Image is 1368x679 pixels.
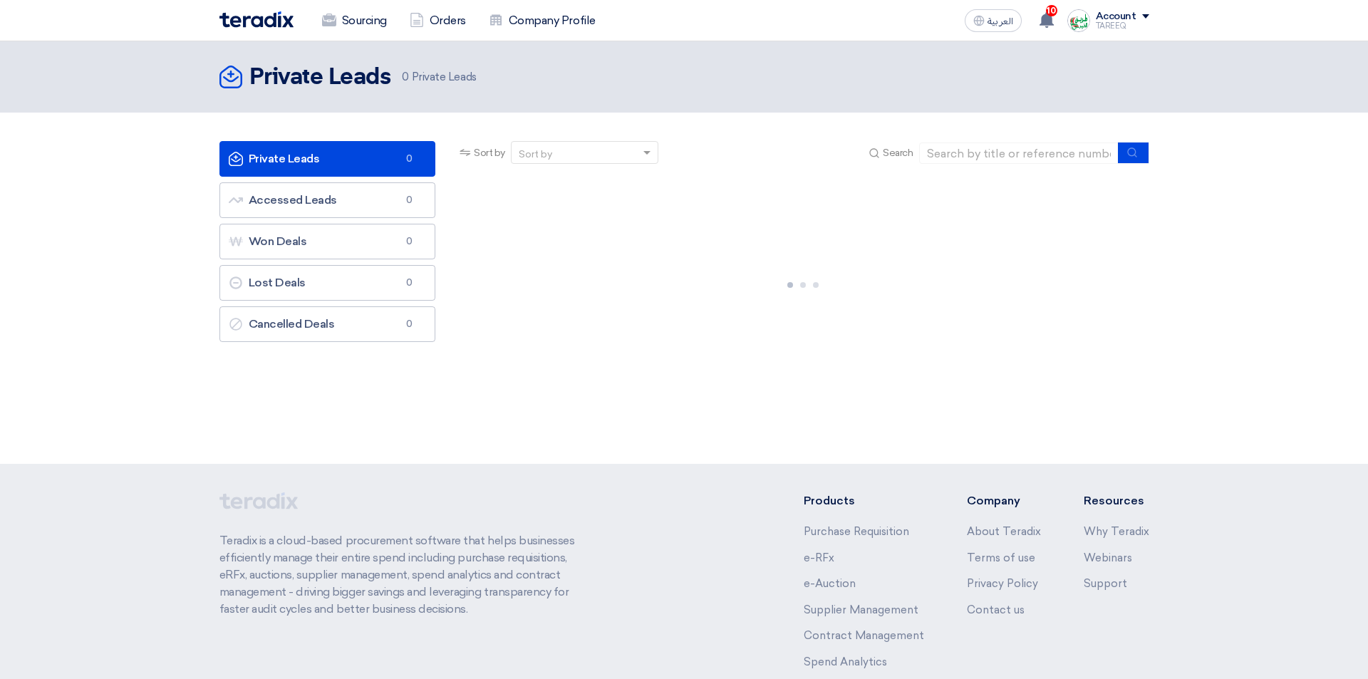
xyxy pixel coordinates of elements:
a: About Teradix [967,525,1041,538]
span: 10 [1046,5,1057,16]
a: Supplier Management [804,603,918,616]
span: العربية [988,16,1013,26]
li: Resources [1084,492,1149,509]
a: Spend Analytics [804,655,887,668]
span: 0 [400,152,418,166]
span: Search [883,145,913,160]
h2: Private Leads [249,63,391,92]
span: 0 [402,71,409,83]
a: Company Profile [477,5,607,36]
a: e-Auction [804,577,856,590]
a: Accessed Leads0 [219,182,436,218]
a: Cancelled Deals0 [219,306,436,342]
a: Privacy Policy [967,577,1038,590]
span: Private Leads [402,69,476,85]
li: Products [804,492,924,509]
span: 0 [400,317,418,331]
span: Sort by [474,145,505,160]
li: Company [967,492,1041,509]
div: Account [1096,11,1136,23]
span: 0 [400,276,418,290]
a: Won Deals0 [219,224,436,259]
img: Screenshot___1727703618088.png [1067,9,1090,32]
a: Webinars [1084,551,1132,564]
div: TAREEQ [1096,22,1149,30]
span: 0 [400,234,418,249]
a: Lost Deals0 [219,265,436,301]
input: Search by title or reference number [919,142,1119,164]
button: العربية [965,9,1022,32]
a: Support [1084,577,1127,590]
span: 0 [400,193,418,207]
a: Purchase Requisition [804,525,909,538]
a: Contract Management [804,629,924,642]
a: Terms of use [967,551,1035,564]
a: e-RFx [804,551,834,564]
a: Contact us [967,603,1025,616]
a: Sourcing [311,5,398,36]
p: Teradix is a cloud-based procurement software that helps businesses efficiently manage their enti... [219,532,591,618]
a: Orders [398,5,477,36]
img: Teradix logo [219,11,294,28]
div: Sort by [519,147,552,162]
a: Private Leads0 [219,141,436,177]
a: Why Teradix [1084,525,1149,538]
